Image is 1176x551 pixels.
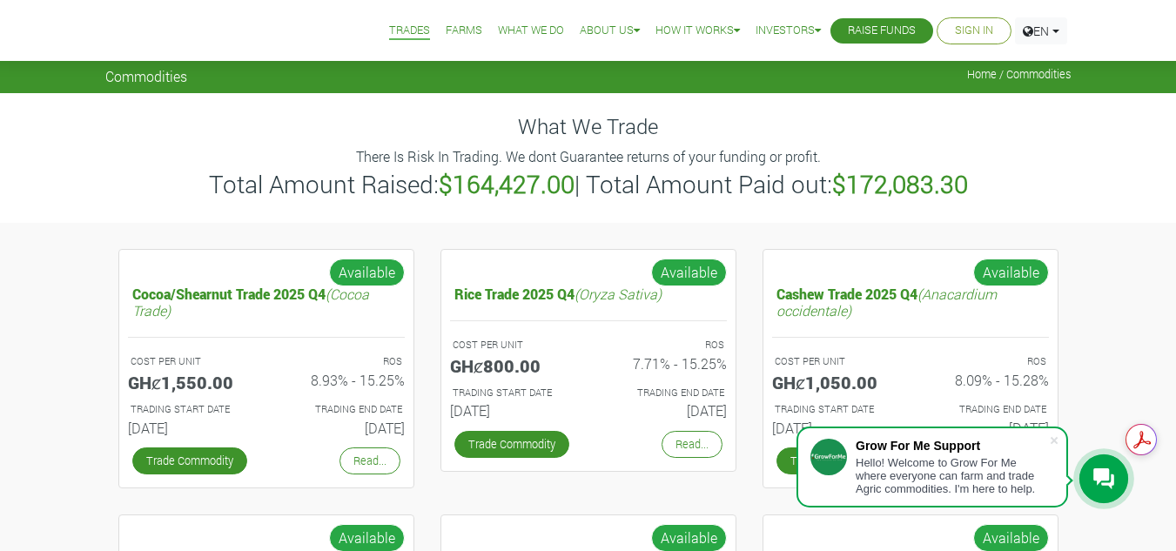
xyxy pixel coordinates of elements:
a: Farms [446,22,482,40]
a: Read... [662,431,722,458]
h5: GHȼ1,550.00 [128,372,253,393]
h5: GHȼ800.00 [450,355,575,376]
h6: 8.09% - 15.28% [924,372,1049,388]
h5: GHȼ1,050.00 [772,372,897,393]
a: About Us [580,22,640,40]
p: COST PER UNIT [453,338,573,353]
p: Estimated Trading End Date [282,402,402,417]
h6: [DATE] [924,420,1049,436]
p: ROS [604,338,724,353]
p: COST PER UNIT [775,354,895,369]
h6: [DATE] [601,402,727,419]
h4: What We Trade [105,114,1072,139]
a: Trade Commodity [776,447,891,474]
a: Trade Commodity [454,431,569,458]
p: COST PER UNIT [131,354,251,369]
a: How it Works [655,22,740,40]
span: Commodities [105,68,187,84]
b: $164,427.00 [439,168,575,200]
h5: Cocoa/Shearnut Trade 2025 Q4 [128,281,405,323]
a: Sign In [955,22,993,40]
a: What We Do [498,22,564,40]
div: Hello! Welcome to Grow For Me where everyone can farm and trade Agric commodities. I'm here to help. [856,456,1049,495]
p: ROS [926,354,1046,369]
i: (Anacardium occidentale) [776,285,997,319]
p: ROS [282,354,402,369]
p: Estimated Trading Start Date [453,386,573,400]
i: (Oryza Sativa) [575,285,662,303]
a: Read... [339,447,400,474]
div: Grow For Me Support [856,439,1049,453]
h6: [DATE] [772,420,897,436]
h6: [DATE] [279,420,405,436]
h5: Cashew Trade 2025 Q4 [772,281,1049,323]
h5: Rice Trade 2025 Q4 [450,281,727,306]
span: Available [651,259,727,286]
h3: Total Amount Raised: | Total Amount Paid out: [108,170,1069,199]
a: Trades [389,22,430,40]
span: Available [329,259,405,286]
a: EN [1015,17,1067,44]
b: $172,083.30 [832,168,968,200]
a: Cocoa/Shearnut Trade 2025 Q4(Cocoa Trade) COST PER UNIT GHȼ1,550.00 ROS 8.93% - 15.25% TRADING ST... [128,281,405,443]
h6: [DATE] [128,420,253,436]
a: Investors [756,22,821,40]
a: Rice Trade 2025 Q4(Oryza Sativa) COST PER UNIT GHȼ800.00 ROS 7.71% - 15.25% TRADING START DATE [D... [450,281,727,427]
span: Home / Commodities [967,68,1072,81]
a: Trade Commodity [132,447,247,474]
h6: [DATE] [450,402,575,419]
p: Estimated Trading End Date [926,402,1046,417]
i: (Cocoa Trade) [132,285,369,319]
p: Estimated Trading End Date [604,386,724,400]
span: Available [973,259,1049,286]
p: Estimated Trading Start Date [131,402,251,417]
a: Raise Funds [848,22,916,40]
a: Cashew Trade 2025 Q4(Anacardium occidentale) COST PER UNIT GHȼ1,050.00 ROS 8.09% - 15.28% TRADING... [772,281,1049,443]
h6: 8.93% - 15.25% [279,372,405,388]
p: Estimated Trading Start Date [775,402,895,417]
h6: 7.71% - 15.25% [601,355,727,372]
p: There Is Risk In Trading. We dont Guarantee returns of your funding or profit. [108,146,1069,167]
